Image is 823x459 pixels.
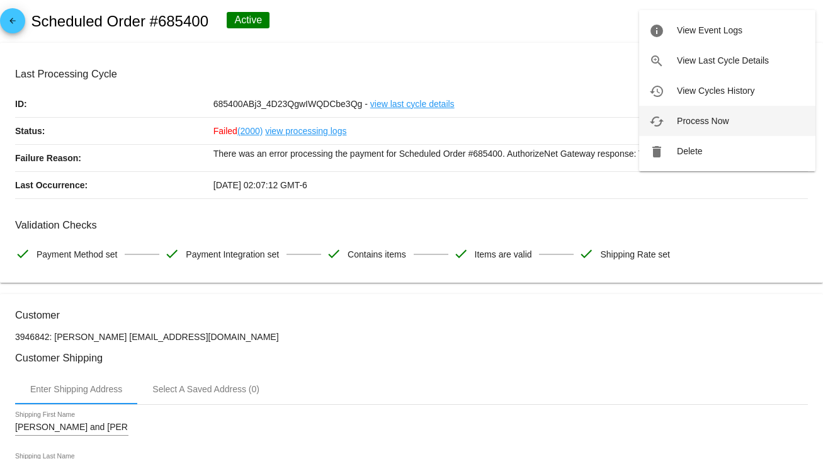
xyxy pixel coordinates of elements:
[677,116,729,126] span: Process Now
[649,84,664,99] mat-icon: history
[649,23,664,38] mat-icon: info
[649,114,664,129] mat-icon: cached
[677,55,769,65] span: View Last Cycle Details
[677,25,742,35] span: View Event Logs
[677,86,754,96] span: View Cycles History
[649,54,664,69] mat-icon: zoom_in
[677,146,702,156] span: Delete
[649,144,664,159] mat-icon: delete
